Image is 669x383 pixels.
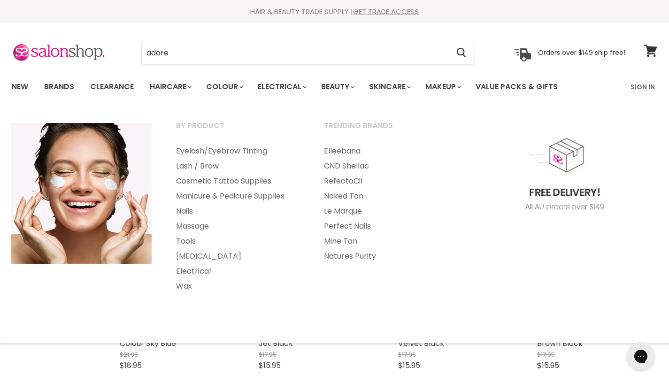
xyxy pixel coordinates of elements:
ul: Main menu [164,144,310,294]
a: By Product [164,118,310,142]
a: Trending Brands [312,118,458,142]
a: Electrical [164,264,310,279]
a: Colour [199,77,249,97]
span: $21.95 [120,350,138,359]
span: $18.95 [120,360,142,371]
a: Lash / Brow [164,159,310,174]
a: Value Packs & Gifts [469,77,565,97]
a: Cosmetic Tattoo Supplies [164,174,310,189]
a: New [5,77,35,97]
iframe: Gorgias live chat messenger [622,339,660,374]
span: $15.95 [537,360,559,371]
a: CND Shellac [312,159,458,174]
a: Le Marque [312,204,458,219]
form: Product [141,42,474,64]
a: Skincare [362,77,416,97]
a: Tools [164,234,310,249]
a: Eyelash/Eyebrow Tinting [164,144,310,159]
a: Elleebana [312,144,458,159]
a: Massage [164,219,310,234]
span: $17.95 [537,350,555,359]
a: Perfect Nails [312,219,458,234]
a: Nails [164,204,310,219]
a: Brands [37,77,81,97]
ul: Main menu [312,144,458,264]
span: $17.95 [259,350,277,359]
a: [MEDICAL_DATA] [164,249,310,264]
span: $15.95 [398,360,420,371]
a: Clearance [83,77,141,97]
input: Search [142,42,449,64]
a: Sign In [625,77,661,97]
a: Beauty [314,77,360,97]
a: RefectoCil [312,174,458,189]
a: Electrical [251,77,312,97]
span: $15.95 [259,360,281,371]
button: Search [449,42,474,64]
a: Naked Tan [312,189,458,204]
a: Wax [164,279,310,294]
p: Orders over $149 ship free! [538,48,625,57]
ul: Main menu [5,73,595,100]
a: Haircare [143,77,197,97]
a: Natures Purity [312,249,458,264]
a: GET TRADE ACCESS [353,7,419,16]
a: Manicure & Pedicure Supplies [164,189,310,204]
a: Mine Tan [312,234,458,249]
a: Makeup [418,77,467,97]
span: $17.95 [398,350,416,359]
